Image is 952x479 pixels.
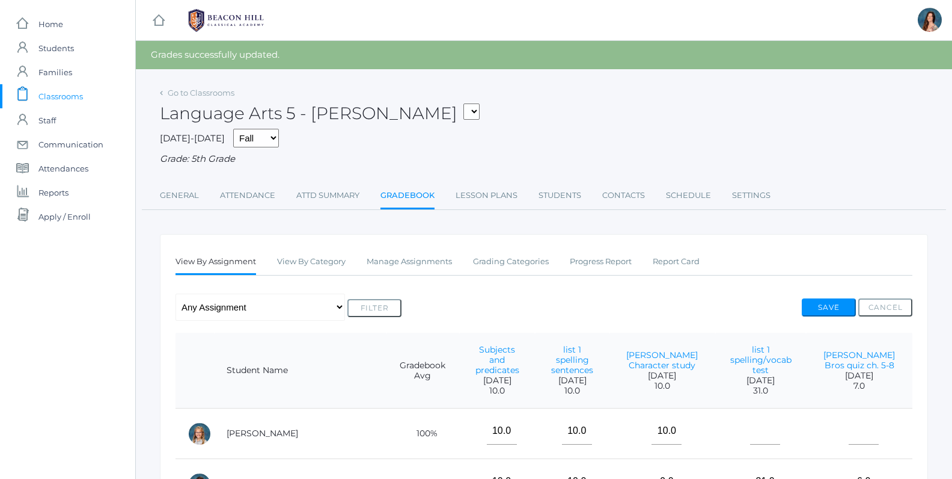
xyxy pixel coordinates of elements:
[732,184,770,208] a: Settings
[175,250,256,276] a: View By Assignment
[456,184,517,208] a: Lesson Plans
[38,60,72,84] span: Families
[380,184,435,209] a: Gradebook
[296,184,359,208] a: Attd Summary
[220,184,275,208] a: Attendance
[602,184,645,208] a: Contacts
[188,422,212,446] div: Paige Albanese
[215,333,386,409] th: Student Name
[38,132,103,156] span: Communication
[626,350,698,371] a: [PERSON_NAME] Character study
[858,298,912,317] button: Cancel
[38,205,91,229] span: Apply / Enroll
[473,250,549,274] a: Grading Categories
[347,299,401,317] button: Filter
[471,386,523,396] span: 10.0
[823,350,895,371] a: [PERSON_NAME] Bros quiz ch. 5-8
[227,428,298,439] a: [PERSON_NAME]
[727,375,795,386] span: [DATE]
[38,156,88,181] span: Attendances
[160,132,225,144] span: [DATE]-[DATE]
[471,375,523,386] span: [DATE]
[818,371,900,381] span: [DATE]
[160,184,199,208] a: General
[38,181,69,205] span: Reports
[38,108,56,132] span: Staff
[160,152,928,166] div: Grade: 5th Grade
[386,409,459,459] td: 100%
[38,12,63,36] span: Home
[547,386,597,396] span: 10.0
[475,344,519,375] a: Subjects and predicates
[386,333,459,409] th: Gradebook Avg
[277,250,346,274] a: View By Category
[539,184,581,208] a: Students
[621,381,703,391] span: 10.0
[918,8,942,32] div: Rebecca Salazar
[136,41,952,69] div: Grades successfully updated.
[168,88,234,97] a: Go to Classrooms
[570,250,632,274] a: Progress Report
[38,84,83,108] span: Classrooms
[621,371,703,381] span: [DATE]
[802,298,856,317] button: Save
[551,344,593,375] a: list 1 spelling sentences
[38,36,74,60] span: Students
[727,386,795,396] span: 31.0
[367,250,452,274] a: Manage Assignments
[653,250,700,274] a: Report Card
[547,375,597,386] span: [DATE]
[666,184,711,208] a: Schedule
[818,381,900,391] span: 7.0
[181,5,271,36] img: BHCALogos-05-308ed15e86a5a0abce9b8dd61676a3503ac9727e845dece92d48e8588c001991.png
[160,104,480,123] h2: Language Arts 5 - [PERSON_NAME]
[730,344,792,375] a: list 1 spelling/vocab test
